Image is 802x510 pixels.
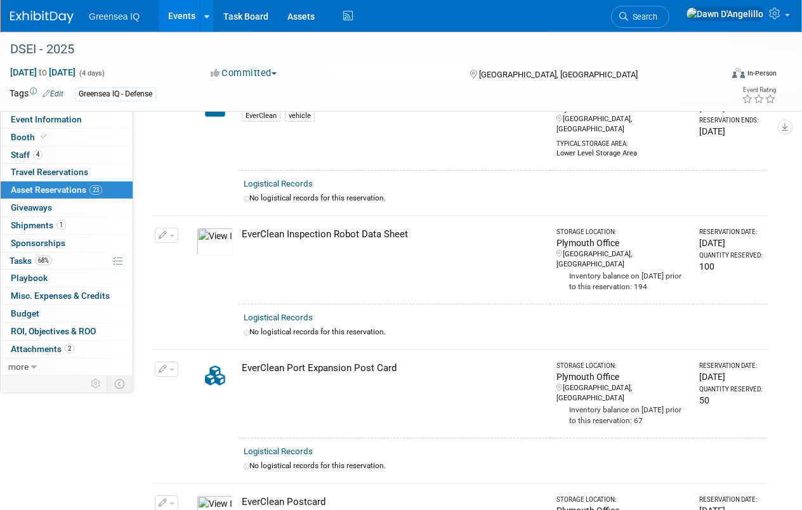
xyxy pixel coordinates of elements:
div: Reservation Date: [699,495,762,504]
div: No logistical records for this reservation. [244,327,762,337]
span: (4 days) [78,69,105,77]
span: Asset Reservations [11,185,102,195]
div: Inventory balance on [DATE] prior to this reservation: 194 [556,270,688,292]
i: Booth reservation complete [41,133,47,140]
span: Budget [11,308,39,318]
div: Reservation Date: [699,362,762,370]
span: Attachments [11,344,74,354]
div: Reservation Ends: [699,116,762,125]
img: ExhibitDay [10,11,74,23]
a: Logistical Records [244,179,313,188]
div: Event Rating [742,87,776,93]
a: Misc. Expenses & Credits [1,287,133,304]
div: Plymouth Office [556,237,688,249]
div: Lower Level Storage Area [556,148,688,159]
div: DSEI - 2025 [6,38,711,61]
a: Event Information [1,111,133,128]
a: Tasks68% [1,252,133,270]
div: Greensea IQ - Defense [75,88,156,101]
a: Playbook [1,270,133,287]
span: [GEOGRAPHIC_DATA], [GEOGRAPHIC_DATA] [479,70,638,79]
div: Plymouth Office [556,370,688,383]
span: 1 [56,220,66,230]
a: Logistical Records [244,313,313,322]
a: Search [611,6,669,28]
span: Giveaways [11,202,52,213]
a: Giveaways [1,199,133,216]
a: Travel Reservations [1,164,133,181]
div: Storage Location: [556,495,688,504]
div: [DATE] [699,237,762,249]
a: Attachments2 [1,341,133,358]
a: Sponsorships [1,235,133,252]
span: Search [628,12,657,22]
span: ROI, Objectives & ROO [11,326,96,336]
div: Quantity Reserved: [699,385,762,394]
div: Event Format [665,66,777,85]
div: No logistical records for this reservation. [244,461,762,471]
a: Logistical Records [244,447,313,456]
span: [DATE] [DATE] [10,67,76,78]
div: No logistical records for this reservation. [244,193,762,204]
div: EverClean Inspection Robot Data Sheet [242,228,545,241]
a: Shipments1 [1,217,133,234]
span: Travel Reservations [11,167,88,177]
img: Dawn D'Angelillo [686,7,764,21]
td: Personalize Event Tab Strip [85,376,107,392]
span: Greensea IQ [89,11,140,22]
a: Budget [1,305,133,322]
div: Quantity Reserved: [699,251,762,260]
a: more [1,358,133,376]
span: Event Information [11,114,82,124]
span: Staff [11,150,43,160]
div: vehicle [285,110,315,122]
div: EverClean Port Expansion Post Card [242,362,545,375]
div: 100 [699,260,762,273]
div: Storage Location: [556,362,688,370]
div: EverClean Postcard [242,495,545,509]
div: Reservation Date: [699,228,762,237]
img: Format-Inperson.png [732,68,745,78]
a: Staff4 [1,147,133,164]
div: Inventory balance on [DATE] prior to this reservation: 67 [556,403,688,426]
a: ROI, Objectives & ROO [1,323,133,340]
div: Typical Storage Area: [556,134,688,148]
div: [GEOGRAPHIC_DATA], [GEOGRAPHIC_DATA] [556,383,688,403]
span: Playbook [11,273,48,283]
div: [GEOGRAPHIC_DATA], [GEOGRAPHIC_DATA] [556,114,688,134]
span: 23 [89,185,102,195]
td: Tags [10,87,63,101]
span: Tasks [10,256,52,266]
span: Booth [11,132,49,142]
div: 50 [699,394,762,407]
a: Asset Reservations23 [1,181,133,199]
span: 2 [65,344,74,353]
div: Storage Location: [556,228,688,237]
div: EverClean [242,110,280,122]
span: more [8,362,29,372]
div: [DATE] [699,370,762,383]
span: Misc. Expenses & Credits [11,291,110,301]
td: Toggle Event Tabs [107,376,133,392]
a: Booth [1,129,133,146]
div: [GEOGRAPHIC_DATA], [GEOGRAPHIC_DATA] [556,249,688,270]
a: Edit [43,89,63,98]
div: In-Person [747,69,777,78]
button: Committed [206,67,282,80]
span: 68% [35,256,52,265]
span: 4 [33,150,43,159]
img: Collateral-Icon-2.png [197,362,233,389]
span: Shipments [11,220,66,230]
img: View Images [197,228,233,256]
span: to [37,67,49,77]
span: Sponsorships [11,238,65,248]
div: [DATE] [699,125,762,138]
